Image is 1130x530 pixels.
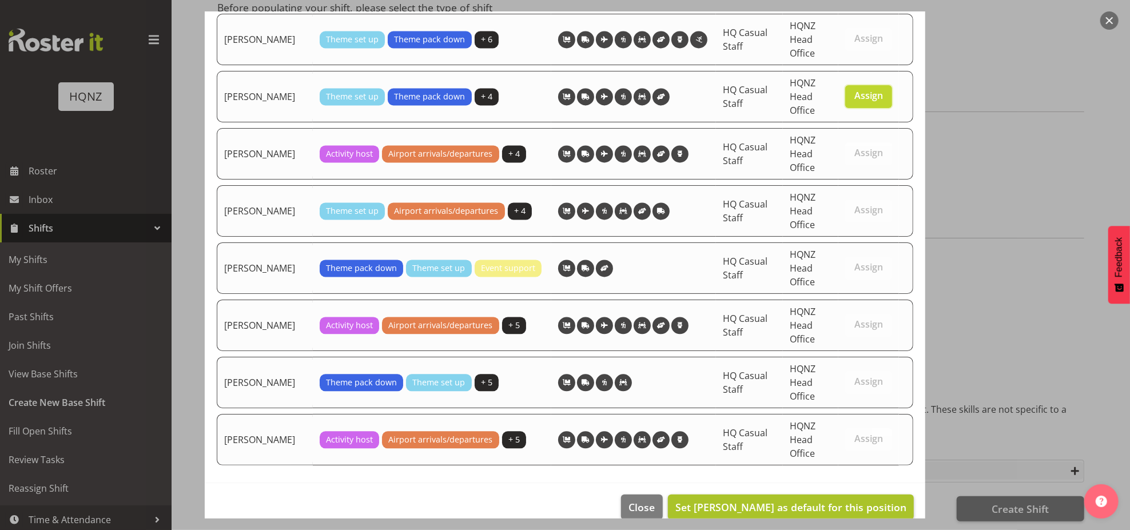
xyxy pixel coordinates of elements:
[723,369,767,396] span: HQ Casual Staff
[217,242,313,294] td: [PERSON_NAME]
[217,357,313,408] td: [PERSON_NAME]
[790,134,815,174] span: HQNZ Head Office
[413,376,465,389] span: Theme set up
[389,148,493,160] span: Airport arrivals/departures
[790,248,815,288] span: HQNZ Head Office
[790,77,815,117] span: HQNZ Head Office
[508,319,520,332] span: + 5
[621,495,662,520] button: Close
[790,362,815,403] span: HQNZ Head Office
[723,141,767,167] span: HQ Casual Staff
[481,90,492,103] span: + 4
[790,420,815,460] span: HQNZ Head Office
[326,376,397,389] span: Theme pack down
[1108,226,1130,304] button: Feedback - Show survey
[854,33,883,44] span: Assign
[854,204,883,216] span: Assign
[481,262,535,274] span: Event support
[389,433,493,446] span: Airport arrivals/departures
[413,262,465,274] span: Theme set up
[326,33,379,46] span: Theme set up
[395,33,465,46] span: Theme pack down
[675,500,906,514] span: Set [PERSON_NAME] as default for this position
[217,14,313,65] td: [PERSON_NAME]
[790,19,815,59] span: HQNZ Head Office
[508,433,520,446] span: + 5
[326,205,379,217] span: Theme set up
[217,71,313,122] td: [PERSON_NAME]
[854,147,883,158] span: Assign
[723,198,767,224] span: HQ Casual Staff
[790,305,815,345] span: HQNZ Head Office
[723,312,767,338] span: HQ Casual Staff
[723,427,767,453] span: HQ Casual Staff
[217,128,313,180] td: [PERSON_NAME]
[217,414,313,465] td: [PERSON_NAME]
[389,319,493,332] span: Airport arrivals/departures
[854,376,883,387] span: Assign
[481,33,492,46] span: + 6
[723,83,767,110] span: HQ Casual Staff
[326,90,379,103] span: Theme set up
[326,433,373,446] span: Activity host
[514,205,526,217] span: + 4
[854,90,883,101] span: Assign
[217,300,313,351] td: [PERSON_NAME]
[723,26,767,53] span: HQ Casual Staff
[854,433,883,444] span: Assign
[668,495,914,520] button: Set [PERSON_NAME] as default for this position
[395,205,499,217] span: Airport arrivals/departures
[790,191,815,231] span: HQNZ Head Office
[326,319,373,332] span: Activity host
[217,185,313,237] td: [PERSON_NAME]
[723,255,767,281] span: HQ Casual Staff
[629,500,655,515] span: Close
[326,148,373,160] span: Activity host
[326,262,397,274] span: Theme pack down
[854,318,883,330] span: Assign
[508,148,520,160] span: + 4
[1096,496,1107,507] img: help-xxl-2.png
[481,376,492,389] span: + 5
[395,90,465,103] span: Theme pack down
[1114,237,1124,277] span: Feedback
[854,261,883,273] span: Assign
